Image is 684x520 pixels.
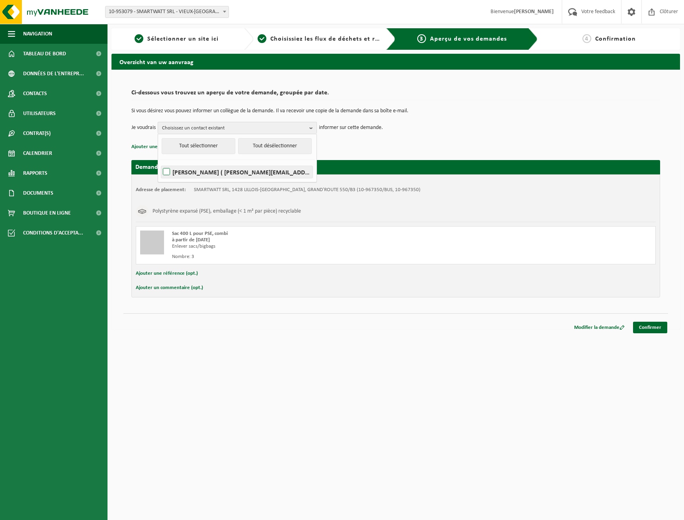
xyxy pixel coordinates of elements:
[131,142,193,152] button: Ajouter une référence (opt.)
[23,183,53,203] span: Documents
[131,122,156,134] p: Je voudrais
[633,322,667,333] a: Confirmer
[23,104,56,123] span: Utilisateurs
[162,138,235,154] button: Tout sélectionner
[172,243,428,250] div: Enlever sacs/bigbags
[136,187,186,192] strong: Adresse de placement:
[258,34,266,43] span: 2
[194,187,420,193] td: SMARTWATT SRL, 1428 LILLOIS-[GEOGRAPHIC_DATA], GRAND'ROUTE 550/B3 (10-967350/BUS, 10-967350)
[147,36,219,42] span: Sélectionner un site ici
[135,164,195,170] strong: Demande pour [DATE]
[23,44,66,64] span: Tableau de bord
[106,6,229,18] span: 10-953079 - SMARTWATT SRL - VIEUX-GENAPPE
[23,24,52,44] span: Navigation
[105,6,229,18] span: 10-953079 - SMARTWATT SRL - VIEUX-GENAPPE
[582,34,591,43] span: 4
[162,122,306,134] span: Choisissez un contact existant
[136,283,203,293] button: Ajouter un commentaire (opt.)
[23,203,71,223] span: Boutique en ligne
[152,205,301,218] h3: Polystyrène expansé (PSE), emballage (< 1 m² par pièce) recyclable
[23,123,51,143] span: Contrat(s)
[23,163,47,183] span: Rapports
[131,108,660,114] p: Si vous désirez vous pouvez informer un collègue de la demande. Il va recevoir une copie de la de...
[161,166,313,178] label: [PERSON_NAME] ( [PERSON_NAME][EMAIL_ADDRESS][DOMAIN_NAME] )
[172,254,428,260] div: Nombre: 3
[111,54,680,69] h2: Overzicht van uw aanvraag
[568,322,631,333] a: Modifier la demande
[270,36,403,42] span: Choisissiez les flux de déchets et récipients
[430,36,507,42] span: Aperçu de vos demandes
[23,84,47,104] span: Contacts
[115,34,238,44] a: 1Sélectionner un site ici
[258,34,380,44] a: 2Choisissiez les flux de déchets et récipients
[238,138,312,154] button: Tout désélectionner
[131,90,660,100] h2: Ci-dessous vous trouvez un aperçu de votre demande, groupée par date.
[23,223,83,243] span: Conditions d'accepta...
[319,122,383,134] p: informer sur cette demande.
[514,9,554,15] strong: [PERSON_NAME]
[172,237,210,242] strong: à partir de [DATE]
[23,64,84,84] span: Données de l'entrepr...
[595,36,636,42] span: Confirmation
[417,34,426,43] span: 3
[172,231,228,236] span: Sac 400 L pour PSE, combi
[135,34,143,43] span: 1
[23,143,52,163] span: Calendrier
[158,122,317,134] button: Choisissez un contact existant
[136,268,198,279] button: Ajouter une référence (opt.)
